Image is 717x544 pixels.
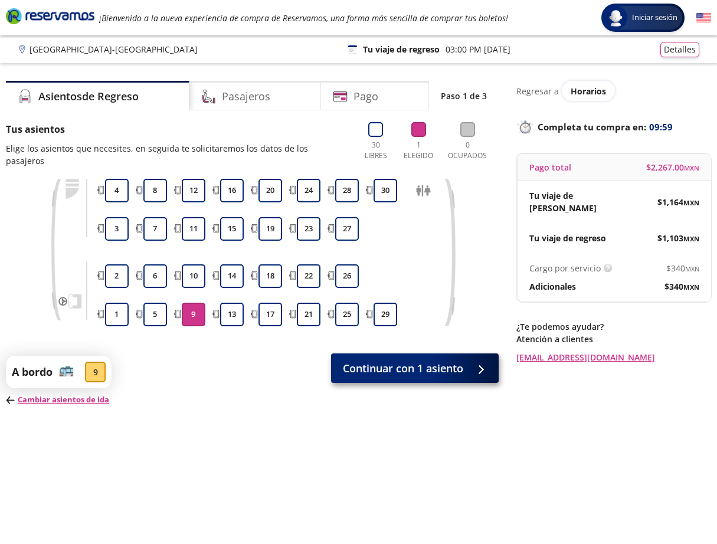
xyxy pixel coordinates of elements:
[516,85,559,97] p: Regresar a
[516,320,711,333] p: ¿Te podemos ayudar?
[441,90,487,102] p: Paso 1 de 3
[12,364,53,380] p: A bordo
[683,283,699,291] small: MXN
[297,264,320,288] button: 22
[143,217,167,241] button: 7
[516,351,711,363] a: [EMAIL_ADDRESS][DOMAIN_NAME]
[182,179,205,202] button: 12
[258,264,282,288] button: 18
[374,303,397,326] button: 29
[297,303,320,326] button: 21
[143,303,167,326] button: 5
[335,264,359,288] button: 26
[331,353,499,383] button: Continuar con 1 asiento
[220,217,244,241] button: 15
[516,81,711,101] div: Regresar a ver horarios
[182,264,205,288] button: 10
[220,264,244,288] button: 14
[374,179,397,202] button: 30
[182,303,205,326] button: 9
[6,122,348,136] p: Tus asientos
[516,333,711,345] p: Atención a clientes
[660,42,699,57] button: Detalles
[696,11,711,25] button: English
[683,234,699,243] small: MXN
[685,264,699,273] small: MXN
[258,217,282,241] button: 19
[529,280,576,293] p: Adicionales
[220,303,244,326] button: 13
[105,303,129,326] button: 1
[143,264,167,288] button: 6
[105,264,129,288] button: 2
[105,179,129,202] button: 4
[649,120,673,134] span: 09:59
[401,140,436,161] p: 1 Elegido
[657,232,699,244] span: $ 1,103
[297,217,320,241] button: 23
[343,361,463,376] span: Continuar con 1 asiento
[529,232,606,244] p: Tu viaje de regreso
[353,89,378,104] h4: Pago
[182,217,205,241] button: 11
[6,142,348,167] p: Elige los asientos que necesites, en seguida te solicitaremos los datos de los pasajeros
[529,189,614,214] p: Tu viaje de [PERSON_NAME]
[6,7,94,28] a: Brand Logo
[516,119,711,135] p: Completa tu compra en :
[38,89,139,104] h4: Asientos de Regreso
[105,217,129,241] button: 3
[683,198,699,207] small: MXN
[646,161,699,173] span: $ 2,267.00
[85,362,106,382] div: 9
[220,179,244,202] button: 16
[666,262,699,274] span: $ 340
[446,43,510,55] p: 03:00 PM [DATE]
[363,43,440,55] p: Tu viaje de regreso
[529,262,601,274] p: Cargo por servicio
[30,43,198,55] p: [GEOGRAPHIC_DATA] - [GEOGRAPHIC_DATA]
[627,12,682,24] span: Iniciar sesión
[529,161,571,173] p: Pago total
[6,394,112,406] p: Cambiar asientos de ida
[445,140,490,161] p: 0 Ocupados
[222,89,270,104] h4: Pasajeros
[99,12,508,24] em: ¡Bienvenido a la nueva experiencia de compra de Reservamos, una forma más sencilla de comprar tus...
[143,179,167,202] button: 8
[657,196,699,208] span: $ 1,164
[684,163,699,172] small: MXN
[258,179,282,202] button: 20
[571,86,606,97] span: Horarios
[6,7,94,25] i: Brand Logo
[664,280,699,293] span: $ 340
[297,179,320,202] button: 24
[335,217,359,241] button: 27
[335,179,359,202] button: 28
[258,303,282,326] button: 17
[360,140,392,161] p: 30 Libres
[335,303,359,326] button: 25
